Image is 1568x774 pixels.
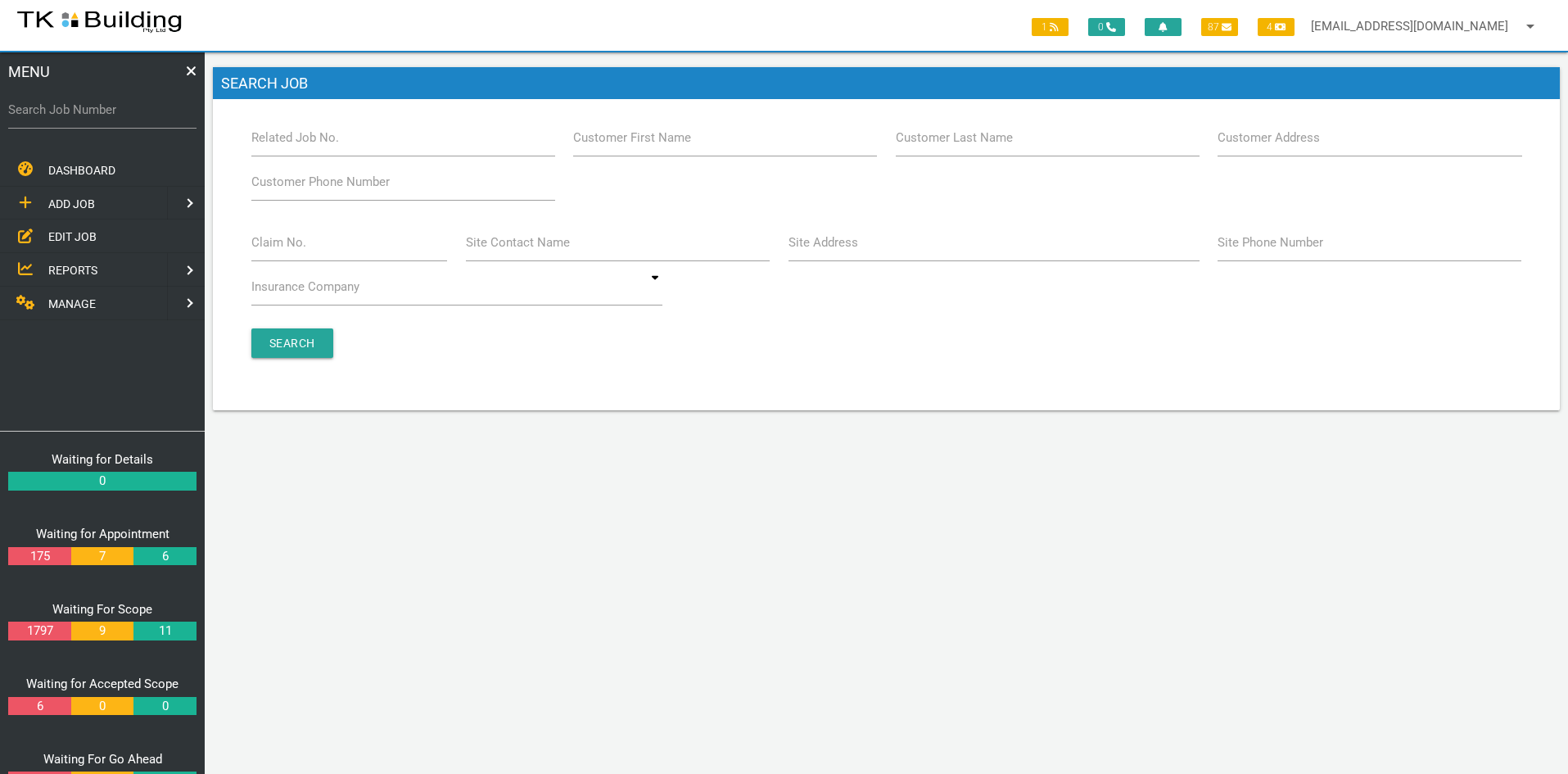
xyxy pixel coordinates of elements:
span: 0 [1088,18,1125,36]
span: 1 [1032,18,1069,36]
a: Waiting For Go Ahead [43,752,162,767]
label: Site Address [789,233,858,252]
label: Customer First Name [573,129,691,147]
a: Waiting for Accepted Scope [26,677,178,691]
a: 6 [133,547,196,566]
label: Site Contact Name [466,233,570,252]
label: Site Phone Number [1218,233,1323,252]
a: 175 [8,547,70,566]
img: s3file [16,8,183,34]
a: 0 [8,472,197,491]
span: MENU [8,61,50,83]
span: ADD JOB [48,197,95,210]
a: 9 [71,622,133,640]
a: 1797 [8,622,70,640]
label: Related Job No. [251,129,339,147]
a: 6 [8,697,70,716]
h1: Search Job [213,67,1560,100]
span: EDIT JOB [48,230,97,243]
label: Claim No. [251,233,306,252]
span: DASHBOARD [48,164,115,177]
span: 87 [1201,18,1238,36]
label: Customer Phone Number [251,173,390,192]
span: MANAGE [48,297,96,310]
span: 4 [1258,18,1295,36]
a: Waiting for Appointment [36,527,169,541]
label: Search Job Number [8,101,197,120]
a: 0 [133,697,196,716]
label: Customer Address [1218,129,1320,147]
input: Search [251,328,333,358]
a: 11 [133,622,196,640]
a: Waiting For Scope [52,602,152,617]
a: 0 [71,697,133,716]
a: Waiting for Details [52,452,153,467]
a: 7 [71,547,133,566]
label: Customer Last Name [896,129,1013,147]
span: REPORTS [48,264,97,277]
